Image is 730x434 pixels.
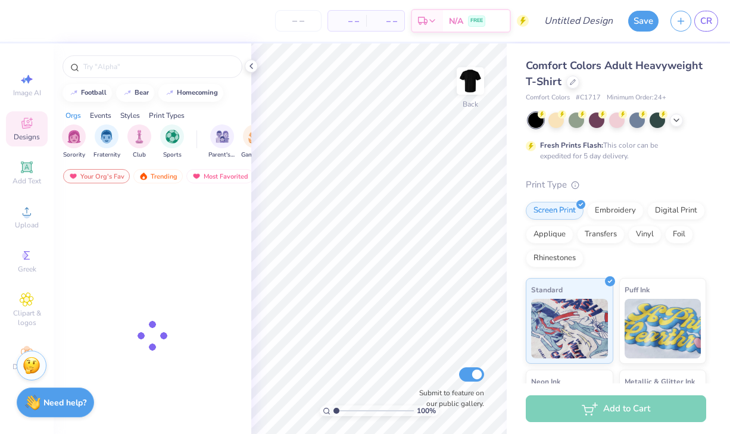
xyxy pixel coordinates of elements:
span: Fraternity [93,151,120,160]
span: Greek [18,264,36,274]
div: football [81,89,107,96]
div: Events [90,110,111,121]
button: homecoming [158,84,223,102]
a: CR [694,11,718,32]
img: Sorority Image [67,130,81,143]
div: filter for Sorority [62,124,86,160]
img: Game Day Image [248,130,262,143]
div: Styles [120,110,140,121]
span: Designs [14,132,40,142]
div: filter for Sports [160,124,184,160]
span: FREE [470,17,483,25]
span: Upload [15,220,39,230]
span: – – [373,15,397,27]
label: Submit to feature on our public gallery. [413,388,484,409]
strong: Need help? [43,397,86,408]
span: Decorate [13,362,41,371]
button: filter button [93,124,120,160]
div: Screen Print [526,202,584,220]
img: Club Image [133,130,146,143]
div: Applique [526,226,573,243]
div: Most Favorited [186,169,254,183]
button: Save [628,11,659,32]
div: homecoming [177,89,218,96]
img: trending.gif [139,172,148,180]
div: filter for Fraternity [93,124,120,160]
span: Club [133,151,146,160]
img: trend_line.gif [165,89,174,96]
input: Try "Alpha" [82,61,235,73]
div: Digital Print [647,202,705,220]
span: # C1717 [576,93,601,103]
img: Sports Image [166,130,179,143]
span: – – [335,15,359,27]
div: Trending [133,169,183,183]
img: trend_line.gif [69,89,79,96]
input: Untitled Design [535,9,622,33]
button: filter button [208,124,236,160]
strong: Fresh Prints Flash: [540,140,603,150]
button: bear [116,84,154,102]
span: N/A [449,15,463,27]
button: filter button [127,124,151,160]
span: 100 % [417,405,436,416]
div: Vinyl [628,226,662,243]
div: Print Types [149,110,185,121]
span: Sorority [63,151,85,160]
img: Fraternity Image [100,130,113,143]
div: filter for Game Day [241,124,269,160]
img: Standard [531,299,608,358]
button: football [63,84,112,102]
img: Puff Ink [625,299,701,358]
div: Transfers [577,226,625,243]
button: filter button [241,124,269,160]
div: Print Type [526,178,706,192]
div: filter for Parent's Weekend [208,124,236,160]
span: Parent's Weekend [208,151,236,160]
span: Game Day [241,151,269,160]
input: – – [275,10,322,32]
span: Comfort Colors Adult Heavyweight T-Shirt [526,58,703,89]
span: Clipart & logos [6,308,48,327]
div: This color can be expedited for 5 day delivery. [540,140,687,161]
img: most_fav.gif [192,172,201,180]
span: Puff Ink [625,283,650,296]
span: Metallic & Glitter Ink [625,375,695,388]
div: Orgs [65,110,81,121]
div: Your Org's Fav [63,169,130,183]
span: Neon Ink [531,375,560,388]
span: Add Text [13,176,41,186]
span: Image AI [13,88,41,98]
div: filter for Club [127,124,151,160]
img: Back [458,69,482,93]
img: Parent's Weekend Image [216,130,229,143]
button: filter button [160,124,184,160]
span: Sports [163,151,182,160]
div: Back [463,99,478,110]
img: most_fav.gif [68,172,78,180]
span: Standard [531,283,563,296]
span: Minimum Order: 24 + [607,93,666,103]
div: Embroidery [587,202,644,220]
button: filter button [62,124,86,160]
span: Comfort Colors [526,93,570,103]
div: Rhinestones [526,249,584,267]
div: bear [135,89,149,96]
div: Foil [665,226,693,243]
img: trend_line.gif [123,89,132,96]
span: CR [700,14,712,28]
